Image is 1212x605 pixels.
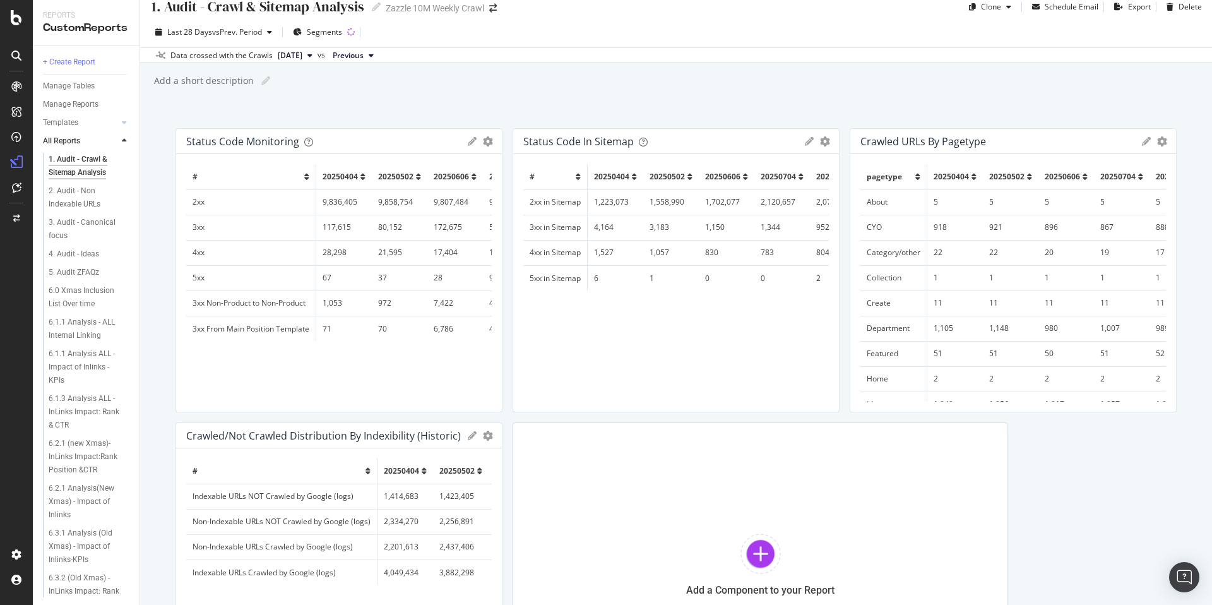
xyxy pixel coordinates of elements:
td: 2 [1150,366,1205,392]
td: 3,988,204 [489,509,544,534]
td: 2xx in Sitemap [523,189,588,215]
td: Featured [860,341,927,366]
td: 3,183 [643,215,699,240]
span: pagetype [867,171,902,182]
td: 921 [983,215,1038,240]
td: 1,223,073 [588,189,644,215]
td: 5xx in Sitemap [523,265,588,291]
div: Schedule Email [1045,1,1098,12]
td: 1,527 [588,240,644,265]
td: 17 [1150,240,1205,265]
td: 4,016 [483,316,538,341]
td: 896 [1038,215,1094,240]
div: gear [483,431,493,440]
td: 9,923,806 [483,189,538,215]
td: Category/other [860,240,927,265]
td: 1 [643,265,699,291]
td: 5xx [186,265,316,291]
td: 830 [699,240,754,265]
div: Crawled URLs by Pagetype [860,135,986,148]
span: 20250404 [934,171,969,182]
td: 22 [927,240,983,265]
div: arrow-right-arrow-left [489,4,497,13]
div: Status Code Monitoringgear#202504042025050220250606202507042xx9,836,4059,858,7549,807,4849,923,80... [175,128,502,412]
div: Export [1128,1,1151,12]
span: 20250606 [1045,171,1080,182]
td: 2 [983,366,1038,392]
a: + Create Report [43,56,131,69]
td: 28 [427,265,483,291]
a: 6.1.1 Analysis ALL - Impact of Inlinks -KPIs [49,347,131,387]
div: Zazzle 10M Weekly Crawl [386,2,484,15]
div: Open Intercom Messenger [1169,562,1199,592]
div: 6.2.1 Analysis(New Xmas) - Impact of Inlinks [49,482,124,522]
span: # [193,465,198,476]
td: 2 [1038,366,1094,392]
td: 5 [1094,189,1150,215]
td: 1 [1038,265,1094,291]
a: Manage Tables [43,80,131,93]
td: 2,334,270 [377,509,434,534]
td: 117,615 [316,215,372,240]
div: 6.3.1 Analysis (Old Xmas) - Impact of Inlinks-KPIs [49,527,125,566]
td: 0 [754,265,810,291]
a: 6.2.1 Analysis(New Xmas) - Impact of Inlinks [49,482,131,522]
td: 11 [1094,291,1150,316]
td: 54,116 [483,215,538,240]
div: Status Code in Sitemap [523,135,634,148]
a: 3. Audit - Canonical focus [49,216,131,243]
td: 11 [983,291,1038,316]
td: 2,302,024 [489,534,544,560]
td: 1,957 [1094,392,1150,417]
a: 1. Audit - Crawl & Sitemap Analysis [49,153,131,179]
span: 20250606 [434,171,469,182]
span: 2025 Aug. 1st [278,50,302,61]
td: 9,858,754 [372,189,427,215]
div: Add a short description [153,75,254,87]
td: 172,675 [427,215,483,240]
a: 5. Audit ZFAQz [49,266,131,279]
td: 804 [810,240,865,265]
td: 1,344 [754,215,810,240]
a: Templates [43,116,118,129]
span: 20250704 [1100,171,1136,182]
div: Crawled URLs by Pagetypegearpagetype2025040420250502202506062025070420250801About55555CYO91892189... [850,128,1177,412]
td: 3xx [186,215,316,240]
td: 17,404 [427,240,483,265]
a: 6.0 Xmas Inclusion List Over time [49,284,131,311]
a: 6.3.1 Analysis (Old Xmas) - Impact of Inlinks-KPIs [49,527,131,566]
td: 3xx Non-Product to Non-Product [186,291,316,316]
span: # [530,171,535,182]
td: About [860,189,927,215]
td: 6,786 [427,316,483,341]
td: Home [860,366,927,392]
div: All Reports [43,135,80,148]
td: 1,007 [1094,316,1150,341]
td: 22 [983,240,1038,265]
button: Segments [288,22,347,42]
td: 1,956 [983,392,1038,417]
td: Non-Indexable URLs Crawled by Google (logs) [186,534,377,560]
span: # [193,171,198,182]
td: 1,053 [316,291,372,316]
td: 980 [1038,316,1094,341]
div: Manage Reports [43,98,98,111]
div: 6.0 Xmas Inclusion List Over time [49,284,122,311]
td: 2,256,891 [433,509,489,534]
a: All Reports [43,135,118,148]
td: Indexable URLs Crawled by Google (logs) [186,560,377,585]
td: 2,437,406 [433,534,489,560]
a: 6.1.3 Analysis ALL - InLinks Impact: Rank & CTR [49,392,131,432]
td: 11 [1150,291,1205,316]
button: Previous [328,48,379,63]
td: 1,148 [983,316,1038,341]
td: 972 [372,291,427,316]
td: 1,414,683 [377,484,434,509]
td: 3xx From Main Position Template [186,316,316,341]
td: 20 [1038,240,1094,265]
div: 4. Audit - Ideas [49,248,99,261]
span: 20250404 [594,171,629,182]
td: 1,702,077 [699,189,754,215]
div: Templates [43,116,78,129]
span: 20250502 [378,171,413,182]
